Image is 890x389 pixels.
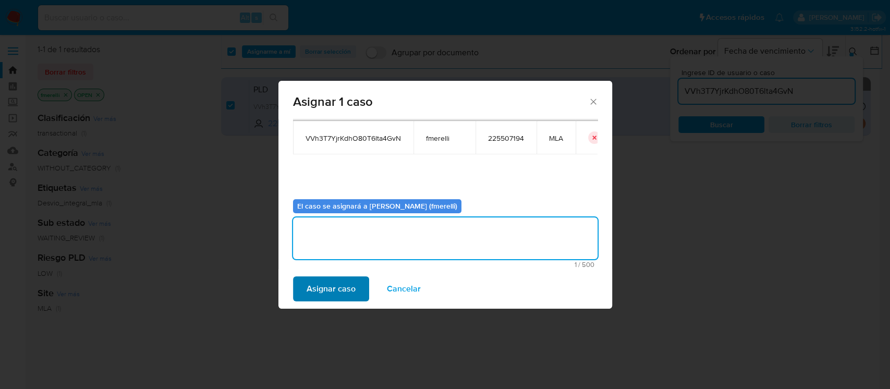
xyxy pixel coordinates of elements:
[307,277,356,300] span: Asignar caso
[387,277,421,300] span: Cancelar
[293,95,589,108] span: Asignar 1 caso
[278,81,612,309] div: assign-modal
[296,261,594,268] span: Máximo 500 caracteres
[426,133,463,143] span: fmerelli
[488,133,524,143] span: 225507194
[549,133,563,143] span: MLA
[588,131,601,144] button: icon-button
[293,276,369,301] button: Asignar caso
[297,201,457,211] b: El caso se asignará a [PERSON_NAME] (fmerelli)
[373,276,434,301] button: Cancelar
[588,96,598,106] button: Cerrar ventana
[306,133,401,143] span: VVh3T7YjrKdhO80T6lta4GvN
